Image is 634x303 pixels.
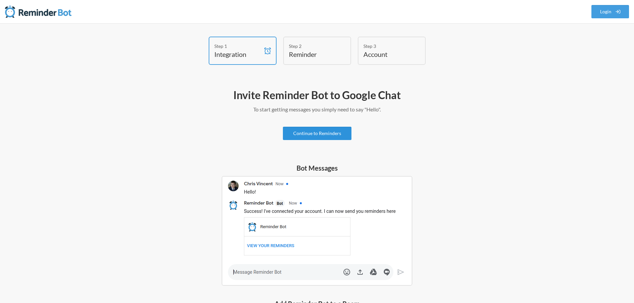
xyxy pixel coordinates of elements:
[222,163,412,173] h5: Bot Messages
[289,43,335,50] div: Step 2
[289,50,335,59] h4: Reminder
[124,88,510,102] h2: Invite Reminder Bot to Google Chat
[214,43,261,50] div: Step 1
[283,127,351,140] a: Continue to Reminders
[124,105,510,113] p: To start getting messages you simply need to say "Hello".
[591,5,629,18] a: Login
[214,50,261,59] h4: Integration
[5,5,72,18] img: Reminder Bot
[363,50,410,59] h4: Account
[363,43,410,50] div: Step 3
